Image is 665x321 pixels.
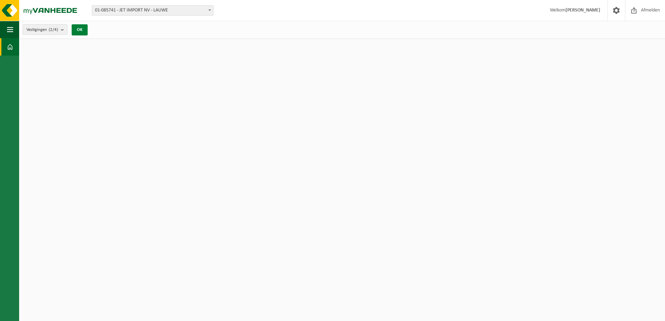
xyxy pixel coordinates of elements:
span: 01-085741 - JET IMPORT NV - LAUWE [92,5,214,16]
count: (2/4) [49,27,58,32]
span: 01-085741 - JET IMPORT NV - LAUWE [92,6,213,15]
button: OK [72,24,88,35]
span: Vestigingen [26,25,58,35]
strong: [PERSON_NAME] [566,8,600,13]
button: Vestigingen(2/4) [23,24,67,35]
